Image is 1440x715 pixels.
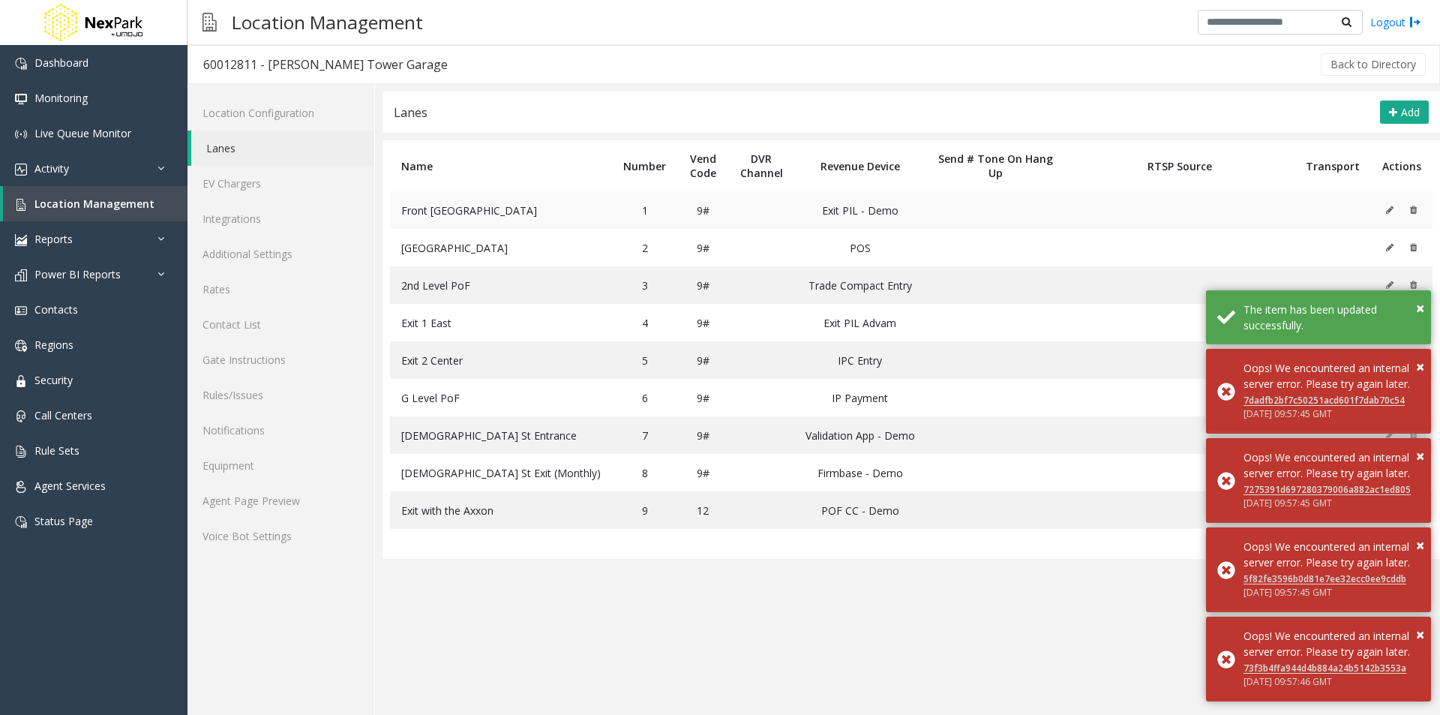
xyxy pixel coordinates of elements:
[187,448,374,483] a: Equipment
[1321,53,1426,76] button: Back to Directory
[401,466,601,480] span: [DEMOGRAPHIC_DATA] St Exit (Monthly)
[1243,394,1405,407] a: 7dadfb2bf7c50251acd601f7dab70c54
[677,304,729,341] td: 9#
[401,428,577,443] span: [DEMOGRAPHIC_DATA] St Entrance
[401,503,493,518] span: Exit with the Axxon
[187,236,374,272] a: Additional Settings
[15,234,27,246] img: 'icon'
[612,379,677,416] td: 6
[1243,407,1420,421] div: [DATE] 09:57:45 GMT
[187,307,374,342] a: Contact List
[15,410,27,422] img: 'icon'
[794,491,926,529] td: POF CC - Demo
[1294,140,1371,191] th: Transport
[1416,623,1424,646] button: Close
[187,95,374,131] a: Location Configuration
[34,232,73,246] span: Reports
[677,454,729,491] td: 9#
[1416,298,1424,318] span: ×
[1243,302,1420,333] div: The item has been updated successfully.
[794,304,926,341] td: Exit PIL Advam
[401,316,451,330] span: Exit 1 East
[612,266,677,304] td: 3
[34,373,73,387] span: Security
[677,140,729,191] th: Vend Code
[15,481,27,493] img: 'icon'
[1416,356,1424,377] span: ×
[612,229,677,266] td: 2
[794,454,926,491] td: Firmbase - Demo
[1243,572,1406,585] a: 5f82fe3596b0d81e7ee32ecc0ee9cddb
[401,278,470,293] span: 2nd Level PoF
[1371,140,1432,191] th: Actions
[15,164,27,176] img: 'icon'
[794,266,926,304] td: Trade Compact Entry
[401,203,537,218] span: Front [GEOGRAPHIC_DATA]
[1416,446,1424,466] span: ×
[187,166,374,201] a: EV Chargers
[612,191,677,229] td: 1
[1243,497,1420,510] div: [DATE] 09:57:45 GMT
[390,140,612,191] th: Name
[612,491,677,529] td: 9
[401,391,460,405] span: G Level PoF
[34,408,92,422] span: Call Centers
[612,454,677,491] td: 8
[1416,534,1424,557] button: Close
[1243,483,1411,496] a: 7275391d697280379006a882ac1ed805
[34,161,69,176] span: Activity
[34,197,154,211] span: Location Management
[187,201,374,236] a: Integrations
[191,131,374,166] a: Lanes
[794,191,926,229] td: Exit PIL - Demo
[34,302,78,317] span: Contacts
[926,140,1066,191] th: Send # Tone On Hang Up
[677,416,729,454] td: 9#
[1416,535,1424,555] span: ×
[612,140,677,191] th: Number
[15,446,27,458] img: 'icon'
[794,341,926,379] td: IPC Entry
[15,128,27,140] img: 'icon'
[1243,539,1420,570] div: Oops! We encountered an internal server error. Please try again later.
[15,199,27,211] img: 'icon'
[34,514,93,528] span: Status Page
[34,267,121,281] span: Power BI Reports
[15,340,27,352] img: 'icon'
[34,443,79,458] span: Rule Sets
[612,341,677,379] td: 5
[202,4,217,41] img: pageIcon
[187,483,374,518] a: Agent Page Preview
[401,241,508,255] span: [GEOGRAPHIC_DATA]
[794,379,926,416] td: IP Payment
[187,272,374,307] a: Rates
[1243,675,1420,689] div: [DATE] 09:57:46 GMT
[1380,101,1429,125] button: Add
[1243,586,1420,599] div: [DATE] 09:57:45 GMT
[729,140,794,191] th: DVR Channel
[34,56,88,70] span: Dashboard
[1409,14,1421,30] img: logout
[34,479,106,493] span: Agent Services
[612,416,677,454] td: 7
[1243,628,1420,659] div: Oops! We encountered an internal server error. Please try again later.
[1416,356,1424,378] button: Close
[1243,449,1420,481] div: Oops! We encountered an internal server error. Please try again later.
[394,103,427,122] div: Lanes
[1401,105,1420,119] span: Add
[34,126,131,140] span: Live Queue Monitor
[187,413,374,448] a: Notifications
[794,140,926,191] th: Revenue Device
[677,491,729,529] td: 12
[794,229,926,266] td: POS
[187,518,374,554] a: Voice Bot Settings
[677,379,729,416] td: 9#
[1370,14,1421,30] a: Logout
[677,341,729,379] td: 9#
[15,93,27,105] img: 'icon'
[187,342,374,377] a: Gate Instructions
[187,377,374,413] a: Rules/Issues
[1243,662,1406,674] a: 73f3b4ffa944d4b884a24b5142b3553a
[15,58,27,70] img: 'icon'
[1066,140,1294,191] th: RTSP Source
